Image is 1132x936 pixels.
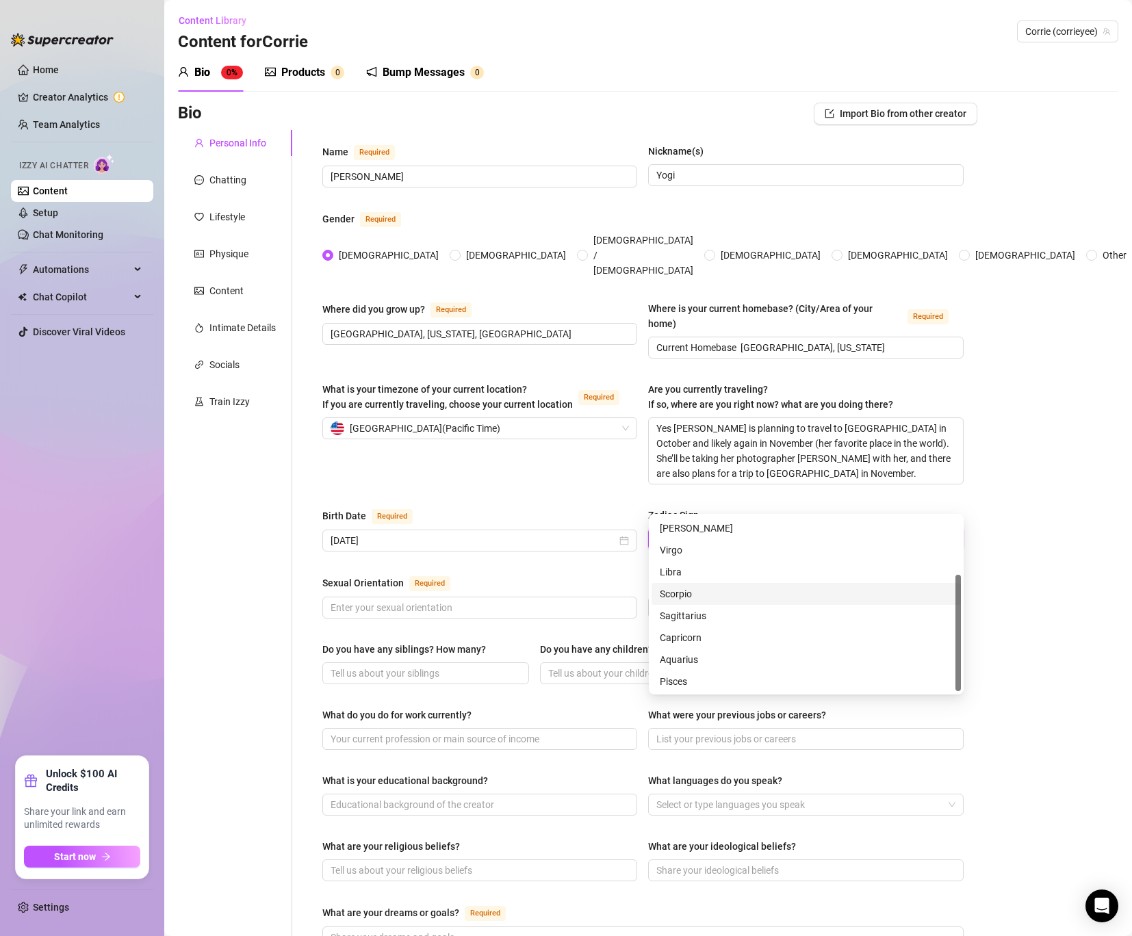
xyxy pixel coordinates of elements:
[194,323,204,333] span: fire
[178,103,202,125] h3: Bio
[322,508,428,524] label: Birth Date
[465,906,506,921] span: Required
[649,418,962,484] textarea: Yes [PERSON_NAME] is planning to travel to [GEOGRAPHIC_DATA] in October and likely again in Novem...
[660,674,953,689] div: Pisces
[648,773,782,788] div: What languages do you speak?
[383,64,465,81] div: Bump Messages
[715,248,826,263] span: [DEMOGRAPHIC_DATA]
[24,774,38,788] span: gift
[322,707,481,723] label: What do you do for work currently?
[409,576,450,591] span: Required
[1103,27,1111,36] span: team
[648,707,826,723] div: What were your previous jobs or careers?
[652,671,961,692] div: Pisces
[101,852,111,861] span: arrow-right
[33,902,69,913] a: Settings
[194,175,204,185] span: message
[1085,889,1118,922] div: Open Intercom Messenger
[33,286,130,308] span: Chat Copilot
[660,521,953,536] div: [PERSON_NAME]
[548,666,736,681] input: Do you have any children? How many?
[660,630,953,645] div: Capricorn
[24,805,140,832] span: Share your link and earn unlimited rewards
[652,627,961,649] div: Capricorn
[322,707,472,723] div: What do you do for work currently?
[656,340,952,355] input: Where is your current homebase? (City/Area of your home)
[33,259,130,281] span: Automations
[322,302,425,317] div: Where did you grow up?
[648,508,708,523] label: Zodiac Sign
[652,605,961,627] div: Sagittarius
[194,397,204,406] span: experiment
[360,212,401,227] span: Required
[33,326,125,337] a: Discover Viral Videos
[194,138,204,148] span: user
[322,301,487,317] label: Where did you grow up?
[33,229,103,240] a: Chat Monitoring
[840,108,966,119] span: Import Bio from other creator
[656,168,952,183] input: Nickname(s)
[54,851,96,862] span: Start now
[648,508,699,523] div: Zodiac Sign
[209,357,240,372] div: Socials
[19,159,88,172] span: Izzy AI Chatter
[194,212,204,222] span: heart
[178,31,308,53] h3: Content for Corrie
[322,642,486,657] div: Do you have any siblings? How many?
[322,144,410,160] label: Name
[33,207,58,218] a: Setup
[18,264,29,275] span: thunderbolt
[652,561,961,583] div: Libra
[842,248,953,263] span: [DEMOGRAPHIC_DATA]
[366,66,377,77] span: notification
[209,135,266,151] div: Personal Info
[540,642,715,657] label: Do you have any children? How many?
[814,103,977,125] button: Import Bio from other creator
[322,211,416,227] label: Gender
[33,185,68,196] a: Content
[94,154,115,174] img: AI Chatter
[350,418,500,439] span: [GEOGRAPHIC_DATA] ( Pacific Time )
[970,248,1081,263] span: [DEMOGRAPHIC_DATA]
[331,600,626,615] input: Sexual Orientation
[331,863,626,878] input: What are your religious beliefs?
[178,10,257,31] button: Content Library
[194,360,204,369] span: link
[322,773,498,788] label: What is your educational background?
[648,707,836,723] label: What were your previous jobs or careers?
[281,64,325,81] div: Products
[322,839,460,854] div: What are your religious beliefs?
[24,846,140,868] button: Start nowarrow-right
[322,905,521,921] label: What are your dreams or goals?
[331,666,518,681] input: Do you have any siblings? How many?
[648,301,963,331] label: Where is your current homebase? (City/Area of your home)
[656,796,659,813] input: What languages do you speak?
[209,320,276,335] div: Intimate Details
[209,283,244,298] div: Content
[1097,248,1132,263] span: Other
[660,564,953,580] div: Libra
[331,66,344,79] sup: 0
[322,211,355,226] div: Gender
[648,839,796,854] div: What are your ideological beliefs?
[322,642,496,657] label: Do you have any siblings? How many?
[209,246,248,261] div: Physique
[221,66,243,79] sup: 0%
[648,144,713,159] label: Nickname(s)
[178,66,189,77] span: user
[660,586,953,601] div: Scorpio
[652,517,961,539] div: Leo
[825,109,834,118] span: import
[322,384,573,410] span: What is your timezone of your current location? If you are currently traveling, choose your curre...
[209,172,246,187] div: Chatting
[470,66,484,79] sup: 0
[46,767,140,794] strong: Unlock $100 AI Credits
[648,839,806,854] label: What are your ideological beliefs?
[652,539,961,561] div: Virgo
[354,145,395,160] span: Required
[578,390,619,405] span: Required
[179,15,246,26] span: Content Library
[331,797,626,812] input: What is your educational background?
[265,66,276,77] span: picture
[331,421,344,435] img: us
